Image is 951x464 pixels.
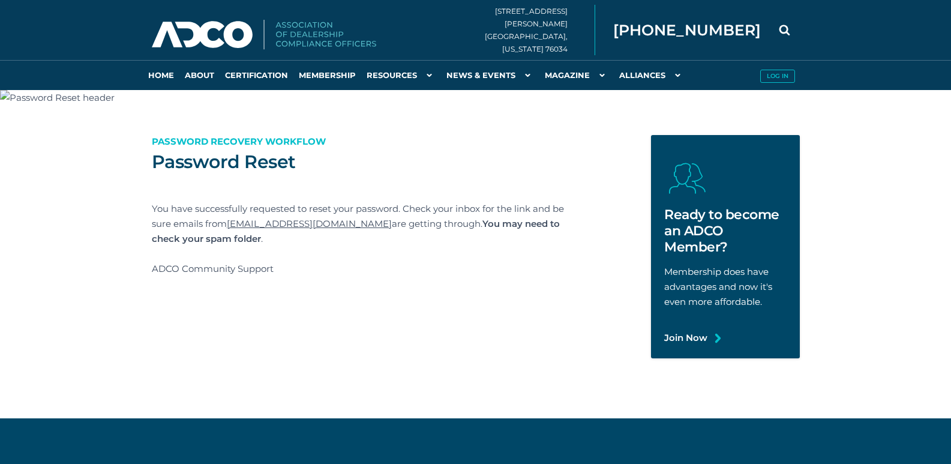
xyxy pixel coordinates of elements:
[760,70,795,83] button: Log in
[152,261,578,276] p: ADCO Community Support
[441,60,539,90] a: News & Events
[755,60,800,90] a: Log in
[664,264,787,309] p: Membership does have advantages and now it's even more affordable.
[485,5,595,55] div: [STREET_ADDRESS][PERSON_NAME] [GEOGRAPHIC_DATA], [US_STATE] 76034
[664,206,787,255] h2: Ready to become an ADCO Member?
[143,60,179,90] a: Home
[227,218,392,229] a: [EMAIL_ADDRESS][DOMAIN_NAME]
[613,23,761,38] span: [PHONE_NUMBER]
[152,201,578,246] p: You have successfully requested to reset your password. Check your inbox for the link and be sure...
[361,60,441,90] a: Resources
[539,60,614,90] a: Magazine
[152,150,578,174] h1: Password Reset
[293,60,361,90] a: Membership
[152,134,578,149] p: Password Recovery Workflow
[220,60,293,90] a: Certification
[179,60,220,90] a: About
[664,330,707,345] a: Join Now
[152,20,376,50] img: Association of Dealership Compliance Officers logo
[614,60,689,90] a: Alliances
